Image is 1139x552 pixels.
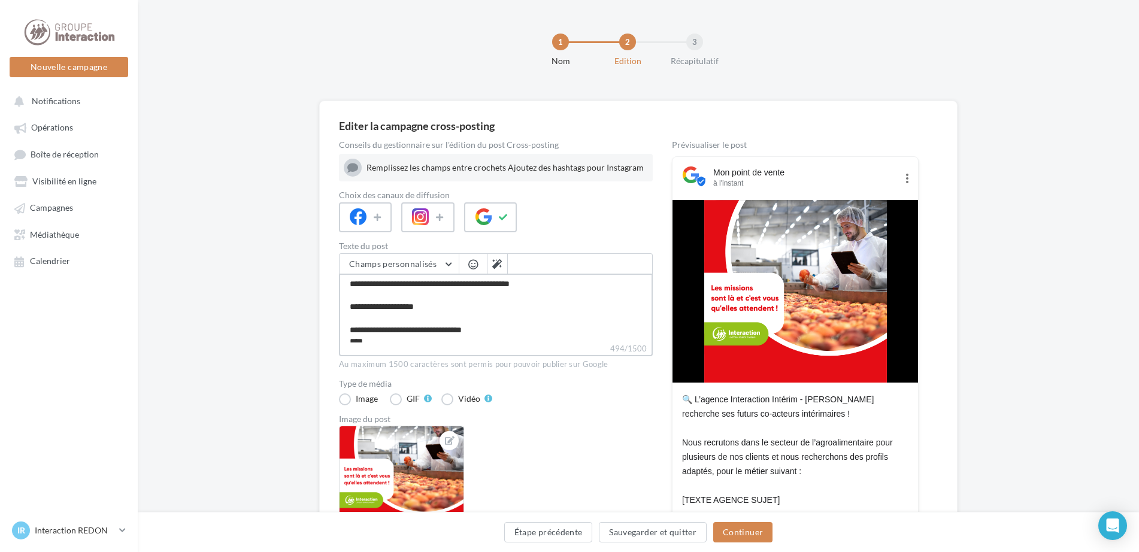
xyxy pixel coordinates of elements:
span: Champs personnalisés [349,259,437,269]
button: Notifications [7,90,126,111]
button: Étape précédente [504,522,593,542]
div: Edition [589,55,666,67]
span: IR [17,524,25,536]
button: Nouvelle campagne [10,57,128,77]
div: Conseils du gestionnaire sur l'édition du post Cross-posting [339,141,653,149]
button: Continuer [713,522,773,542]
label: Choix des canaux de diffusion [339,191,653,199]
div: Image [356,395,378,403]
div: Prévisualiser le post [672,141,919,149]
div: Au maximum 1500 caractères sont permis pour pouvoir publier sur Google [339,359,653,370]
a: IR Interaction REDON [10,519,128,542]
label: Texte du post [339,242,653,250]
div: Remplissez les champs entre crochets Ajoutez des hashtags pour Instagram [366,162,648,174]
span: Boîte de réception [31,149,99,159]
button: Sauvegarder et quitter [599,522,707,542]
a: Campagnes [7,196,131,218]
div: 3 [686,34,703,50]
label: 494/1500 [339,342,653,356]
div: GIF [407,395,420,403]
span: Visibilité en ligne [32,176,96,186]
div: 1 [552,34,569,50]
div: à l'instant [713,178,896,188]
div: Image du post [339,415,653,423]
span: Campagnes [30,203,73,213]
div: Open Intercom Messenger [1098,511,1127,540]
div: Mon point de vente [713,166,896,178]
a: Calendrier [7,250,131,271]
a: Boîte de réception [7,143,131,165]
span: Médiathèque [30,229,79,239]
a: Visibilité en ligne [7,170,131,192]
a: Médiathèque [7,223,131,245]
div: Vidéo [458,395,480,403]
span: Opérations [31,123,73,133]
label: Type de média [339,380,653,388]
div: Nom [522,55,599,67]
div: Récapitulatif [656,55,733,67]
a: Opérations [7,116,131,138]
p: Interaction REDON [35,524,114,536]
div: 2 [619,34,636,50]
img: Recrutement de masse sur un type de poste 5 [704,200,887,383]
div: Editer la campagne cross-posting [339,120,495,131]
span: Calendrier [30,256,70,266]
span: Notifications [32,96,80,106]
button: Champs personnalisés [340,254,459,274]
